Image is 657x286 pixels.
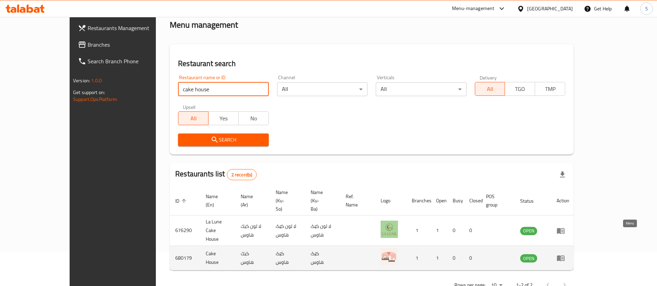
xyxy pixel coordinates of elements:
[73,88,105,97] span: Get support on:
[447,215,464,246] td: 0
[270,215,305,246] td: لا لون کێک هاوس
[178,111,208,125] button: All
[305,215,340,246] td: لا لون کێک هاوس
[206,192,227,209] span: Name (En)
[375,186,406,215] th: Logo
[183,104,196,109] label: Upsell
[480,75,497,80] label: Delivery
[170,215,200,246] td: 676290
[73,76,90,85] span: Version:
[200,246,235,270] td: Cake House
[270,246,305,270] td: کێک هاوس
[505,82,535,96] button: TGO
[175,197,188,205] span: ID
[88,40,174,49] span: Branches
[72,36,179,53] a: Branches
[478,84,503,94] span: All
[238,111,269,125] button: No
[520,197,543,205] span: Status
[406,215,430,246] td: 1
[557,227,569,235] div: Menu
[538,84,562,94] span: TMP
[227,169,257,180] div: Total records count
[508,84,532,94] span: TGO
[381,248,398,265] img: Cake House
[91,76,102,85] span: 1.0.0
[241,192,262,209] span: Name (Ar)
[241,113,266,123] span: No
[475,82,505,96] button: All
[430,215,447,246] td: 1
[554,166,571,183] div: Export file
[72,20,179,36] a: Restaurants Management
[181,113,206,123] span: All
[170,19,238,30] h2: Menu management
[311,188,332,213] span: Name (Ku-Ba)
[447,186,464,215] th: Busy
[276,188,297,213] span: Name (Ku-So)
[170,186,575,270] table: enhanced table
[227,172,257,178] span: 2 record(s)
[464,215,480,246] td: 0
[305,246,340,270] td: کێک هاوس
[406,186,430,215] th: Branches
[235,215,270,246] td: لا لون كيك هاوس
[430,186,447,215] th: Open
[73,95,117,104] a: Support.OpsPlatform
[200,215,235,246] td: La Lune Cake House
[346,192,367,209] span: Ref. Name
[72,53,179,70] a: Search Branch Phone
[88,24,174,32] span: Restaurants Management
[520,255,537,262] span: OPEN
[527,5,573,12] div: [GEOGRAPHIC_DATA]
[447,246,464,270] td: 0
[645,5,648,12] span: S
[464,246,480,270] td: 0
[170,246,200,270] td: 680179
[406,246,430,270] td: 1
[88,57,174,65] span: Search Branch Phone
[178,58,565,69] h2: Restaurant search
[535,82,565,96] button: TMP
[376,82,466,96] div: All
[430,246,447,270] td: 1
[486,192,506,209] span: POS group
[464,186,480,215] th: Closed
[208,111,239,125] button: Yes
[520,227,537,235] span: OPEN
[178,133,268,146] button: Search
[551,186,575,215] th: Action
[184,136,263,144] span: Search
[175,169,257,180] h2: Restaurants list
[235,246,270,270] td: کیك هاوس
[381,221,398,238] img: La Lune Cake House
[277,82,367,96] div: All
[211,113,236,123] span: Yes
[452,4,495,13] div: Menu-management
[178,82,268,96] input: Search for restaurant name or ID..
